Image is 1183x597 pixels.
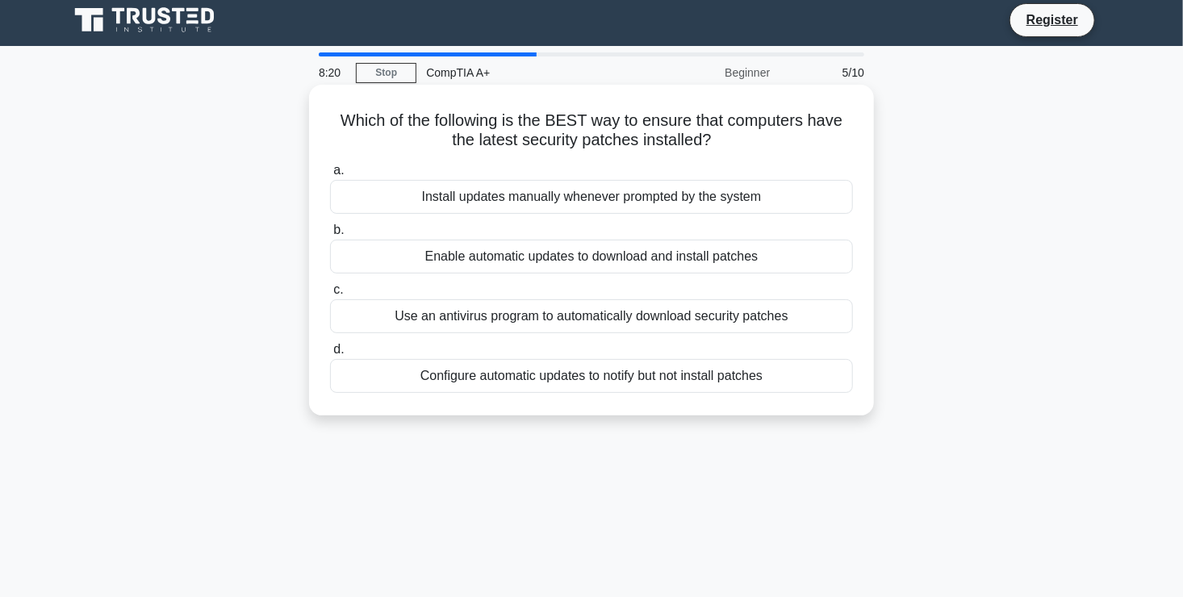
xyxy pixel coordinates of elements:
[330,359,853,393] div: Configure automatic updates to notify but not install patches
[333,223,344,236] span: b.
[330,180,853,214] div: Install updates manually whenever prompted by the system
[780,56,874,89] div: 5/10
[1017,10,1088,30] a: Register
[330,299,853,333] div: Use an antivirus program to automatically download security patches
[356,63,416,83] a: Stop
[638,56,780,89] div: Beginner
[333,282,343,296] span: c.
[330,240,853,273] div: Enable automatic updates to download and install patches
[416,56,638,89] div: CompTIA A+
[333,342,344,356] span: d.
[333,163,344,177] span: a.
[328,111,855,151] h5: Which of the following is the BEST way to ensure that computers have the latest security patches ...
[309,56,356,89] div: 8:20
